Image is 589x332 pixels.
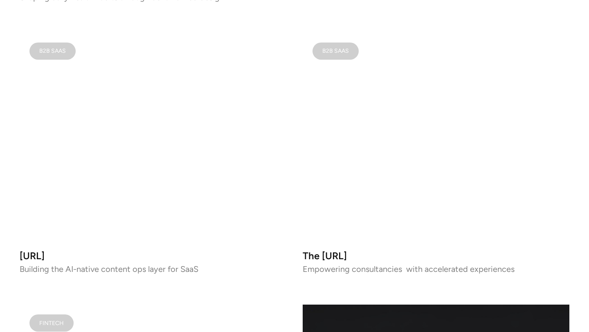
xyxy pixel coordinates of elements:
[20,266,286,272] p: Building the AI-native content ops layer for SaaS
[303,252,569,259] h3: The [URL]
[303,266,569,272] p: Empowering consultancies with accelerated experiences
[322,49,349,53] div: B2B SAAS
[20,33,286,272] a: B2B SAAS[URL]Building the AI-native content ops layer for SaaS
[303,33,569,272] a: B2B SAASThe [URL]Empowering consultancies with accelerated experiences
[20,252,286,259] h3: [URL]
[39,49,66,53] div: B2B SAAS
[39,321,64,325] div: FINTECH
